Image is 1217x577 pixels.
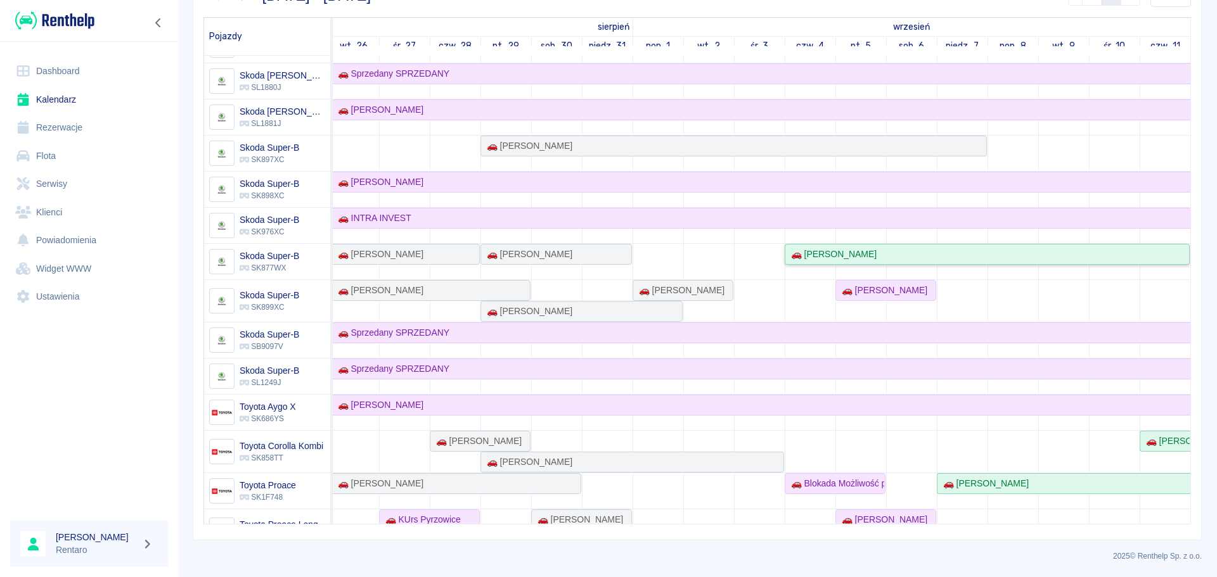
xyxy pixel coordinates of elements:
[10,282,168,311] a: Ustawienia
[586,37,629,55] a: 31 sierpnia 2025
[482,248,572,261] div: 🚗 [PERSON_NAME]
[643,37,674,55] a: 1 września 2025
[211,520,232,541] img: Image
[10,255,168,283] a: Widget WWW
[482,455,572,469] div: 🚗 [PERSON_NAME]
[996,37,1029,55] a: 8 września 2025
[240,452,323,464] p: SK858TT
[240,69,325,82] h6: Skoda Octavia IV Kombi
[56,543,137,557] p: Rentaro
[211,330,232,351] img: Image
[333,248,423,261] div: 🚗 [PERSON_NAME]
[337,37,371,55] a: 26 sierpnia 2025
[240,518,318,531] h6: Toyota Proace Long
[240,82,325,93] p: SL1880J
[211,402,232,423] img: Image
[240,413,296,424] p: SK686YS
[56,531,137,543] h6: [PERSON_NAME]
[694,37,723,55] a: 2 września 2025
[240,250,299,262] h6: Skoda Super-B
[538,37,576,55] a: 30 sierpnia 2025
[240,341,299,352] p: SB9097V
[390,37,420,55] a: 27 sierpnia 2025
[211,366,232,387] img: Image
[595,18,633,36] a: 13 sierpnia 2025
[211,71,232,92] img: Image
[211,143,232,164] img: Image
[333,398,423,412] div: 🚗 [PERSON_NAME]
[211,179,232,200] img: Image
[240,289,299,301] h6: Skoda Super-B
[333,175,423,189] div: 🚗 [PERSON_NAME]
[240,440,323,452] h6: Toyota Corolla Kombi
[333,212,411,225] div: 🚗 INTRA INVEST
[837,284,927,297] div: 🚗 [PERSON_NAME]
[240,154,299,165] p: SK897XC
[211,251,232,272] img: Image
[380,513,461,526] div: 🚗 KUrs Pyrzowice
[211,291,232,312] img: Image
[482,305,572,318] div: 🚗 [PERSON_NAME]
[1100,37,1129,55] a: 10 września 2025
[10,142,168,170] a: Flota
[333,284,423,297] div: 🚗 [PERSON_NAME]
[333,477,423,490] div: 🚗 [PERSON_NAME]
[15,10,94,31] img: Renthelp logo
[240,226,299,238] p: SK976XC
[896,37,928,55] a: 6 września 2025
[890,18,933,36] a: 1 września 2025
[240,262,299,274] p: SK877WX
[240,328,299,341] h6: Skoda Super-B
[240,364,299,377] h6: Skoda Super-B
[435,37,475,55] a: 28 sierpnia 2025
[240,105,325,118] h6: Skoda Octavia IV Kombi
[747,37,772,55] a: 3 września 2025
[240,377,299,388] p: SL1249J
[193,550,1202,562] p: 2025 © Renthelp Sp. z o.o.
[482,139,572,153] div: 🚗 [PERSON_NAME]
[240,177,299,190] h6: Skoda Super-B
[209,31,242,42] span: Pojazdy
[532,513,623,526] div: 🚗 [PERSON_NAME]
[847,37,875,55] a: 5 września 2025
[786,477,884,490] div: 🚗 Blokada Możliwość przedłużenia
[10,198,168,227] a: Klienci
[240,190,299,201] p: SK898XC
[10,57,168,86] a: Dashboard
[333,103,423,117] div: 🚗 [PERSON_NAME]
[634,284,724,297] div: 🚗 [PERSON_NAME]
[793,37,827,55] a: 4 września 2025
[240,141,299,154] h6: Skoda Super-B
[1049,37,1078,55] a: 9 września 2025
[10,86,168,114] a: Kalendarz
[10,113,168,142] a: Rezerwacje
[333,67,449,80] div: 🚗 Sprzedany SPRZEDANY
[211,481,232,502] img: Image
[10,226,168,255] a: Powiadomienia
[489,37,522,55] a: 29 sierpnia 2025
[240,118,325,129] p: SL1881J
[240,479,296,491] h6: Toyota Proace
[211,107,232,128] img: Image
[10,10,94,31] a: Renthelp logo
[938,477,1029,490] div: 🚗 [PERSON_NAME]
[240,213,299,226] h6: Skoda Super-B
[10,170,168,198] a: Serwisy
[240,491,296,503] p: SK1F748
[786,248,877,261] div: 🚗 [PERSON_NAME]
[211,215,232,236] img: Image
[240,301,299,313] p: SK899XC
[1141,434,1190,448] div: 🚗 [PERSON_NAME]
[149,15,168,31] button: Zwiń nawigację
[837,513,927,526] div: 🚗 [PERSON_NAME]
[333,362,449,376] div: 🚗 Sprzedany SPRZEDANY
[211,441,232,462] img: Image
[431,434,522,448] div: 🚗 [PERSON_NAME]
[240,400,296,413] h6: Toyota Aygo X
[943,37,982,55] a: 7 września 2025
[333,326,449,339] div: 🚗 Sprzedany SPRZEDANY
[1147,37,1183,55] a: 11 września 2025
